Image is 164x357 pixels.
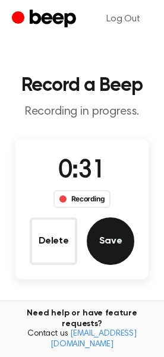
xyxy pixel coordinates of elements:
button: Delete Audio Record [30,217,77,265]
span: Contact us [7,329,157,350]
a: Beep [12,8,79,31]
h1: Record a Beep [10,76,154,95]
a: Log Out [94,5,152,33]
a: [EMAIL_ADDRESS][DOMAIN_NAME] [51,330,137,349]
span: 0:31 [58,159,106,184]
p: Recording in progress. [10,105,154,119]
div: Recording [53,190,111,208]
button: Save Audio Record [87,217,134,265]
